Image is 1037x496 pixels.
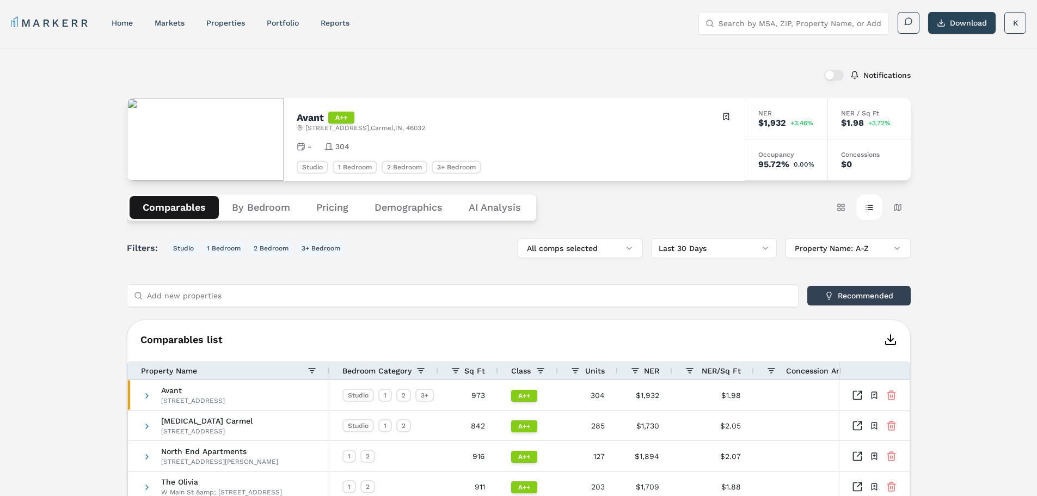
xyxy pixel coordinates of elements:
[328,112,354,124] div: A++
[305,124,425,132] span: [STREET_ADDRESS] , Carmel , IN , 46032
[644,366,659,375] span: NER
[672,441,754,471] div: $2.07
[161,417,253,425] span: [MEDICAL_DATA] Carmel
[672,411,754,440] div: $2.05
[841,119,864,127] div: $1.98
[396,389,411,402] div: 2
[702,366,741,375] span: NER/Sq Ft
[438,441,498,471] div: 916
[841,110,898,117] div: NER / Sq Ft
[511,481,537,493] div: A++
[794,161,814,168] span: 0.00%
[518,238,643,258] button: All comps selected
[558,411,618,440] div: 285
[112,19,133,27] a: home
[767,411,861,441] div: -
[161,478,282,486] span: The Olivia
[464,366,485,375] span: Sq Ft
[618,380,672,410] div: $1,932
[141,366,197,375] span: Property Name
[758,160,789,169] div: 95.72%
[161,448,278,455] span: North End Apartments
[342,419,374,432] div: Studio
[863,71,911,79] label: Notifications
[672,380,754,410] div: $1.98
[249,242,293,255] button: 2 Bedroom
[206,19,245,27] a: properties
[342,480,356,493] div: 1
[203,242,245,255] button: 1 Bedroom
[155,19,185,27] a: markets
[868,120,891,126] span: +3.72%
[297,113,324,123] h2: Avant
[382,161,427,174] div: 2 Bedroom
[767,442,861,471] div: -
[758,151,814,158] div: Occupancy
[1004,12,1026,34] button: K
[308,141,311,152] span: -
[786,366,861,375] span: Concession Amount
[511,420,537,432] div: A++
[267,19,299,27] a: Portfolio
[438,411,498,440] div: 842
[456,196,534,219] button: AI Analysis
[130,196,219,219] button: Comparables
[852,481,863,492] a: Inspect Comparables
[297,161,328,174] div: Studio
[342,366,412,375] span: Bedroom Category
[333,161,377,174] div: 1 Bedroom
[127,242,164,255] span: Filters:
[852,390,863,401] a: Inspect Comparables
[558,441,618,471] div: 127
[438,380,498,410] div: 973
[161,396,225,405] div: [STREET_ADDRESS]
[790,120,813,126] span: +3.46%
[841,151,898,158] div: Concessions
[618,411,672,440] div: $1,730
[360,480,375,493] div: 2
[378,419,392,432] div: 1
[618,441,672,471] div: $1,894
[585,366,605,375] span: Units
[396,419,411,432] div: 2
[219,196,303,219] button: By Bedroom
[558,380,618,410] div: 304
[1013,17,1018,28] span: K
[807,286,911,305] button: Recommended
[11,15,90,30] a: MARKERR
[415,389,434,402] div: 3+
[758,119,786,127] div: $1,932
[161,427,253,436] div: [STREET_ADDRESS]
[361,196,456,219] button: Demographics
[161,457,278,466] div: [STREET_ADDRESS][PERSON_NAME]
[511,451,537,463] div: A++
[786,238,911,258] button: Property Name: A-Z
[852,420,863,431] a: Inspect Comparables
[169,242,198,255] button: Studio
[321,19,349,27] a: reports
[378,389,392,402] div: 1
[297,242,345,255] button: 3+ Bedroom
[147,285,791,307] input: Add new properties
[303,196,361,219] button: Pricing
[342,389,374,402] div: Studio
[335,141,349,152] span: 304
[767,381,861,411] div: -
[852,451,863,462] a: Inspect Comparables
[511,366,531,375] span: Class
[841,160,852,169] div: $0
[360,450,375,463] div: 2
[342,450,356,463] div: 1
[432,161,481,174] div: 3+ Bedroom
[928,12,996,34] button: Download
[758,110,814,117] div: NER
[511,390,537,402] div: A++
[161,387,225,394] span: Avant
[719,13,882,34] input: Search by MSA, ZIP, Property Name, or Address
[140,335,223,345] span: Comparables list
